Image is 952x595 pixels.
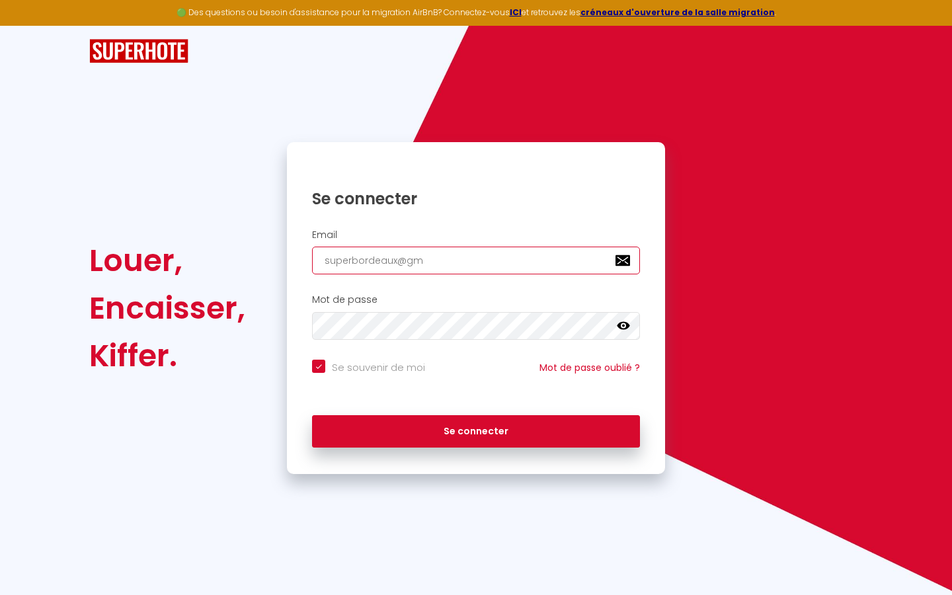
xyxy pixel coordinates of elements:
[312,247,640,274] input: Ton Email
[312,188,640,209] h1: Se connecter
[89,39,188,63] img: SuperHote logo
[580,7,775,18] a: créneaux d'ouverture de la salle migration
[89,284,245,332] div: Encaisser,
[312,229,640,241] h2: Email
[312,294,640,305] h2: Mot de passe
[89,237,245,284] div: Louer,
[312,415,640,448] button: Se connecter
[89,332,245,379] div: Kiffer.
[11,5,50,45] button: Ouvrir le widget de chat LiveChat
[539,361,640,374] a: Mot de passe oublié ?
[510,7,522,18] a: ICI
